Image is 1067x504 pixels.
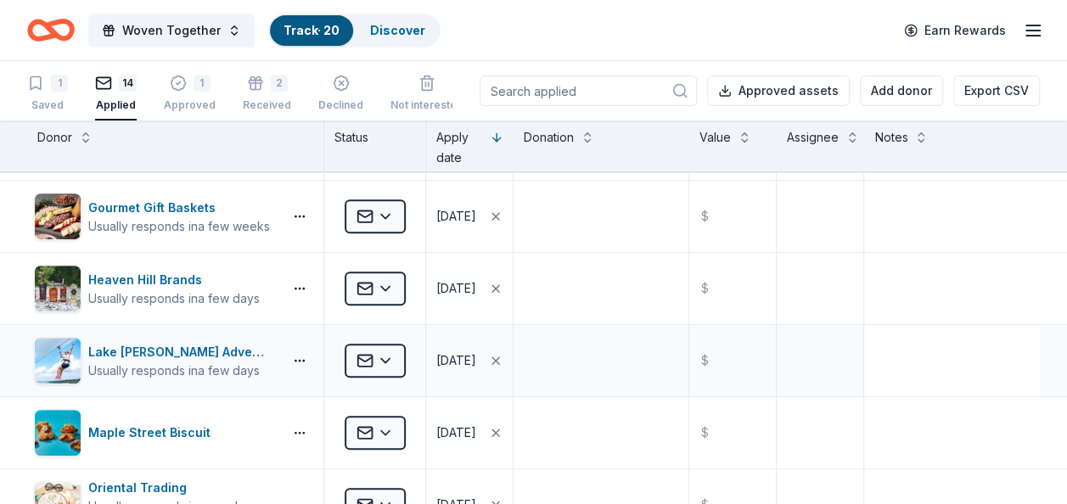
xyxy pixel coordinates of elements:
div: Gourmet Gift Baskets [88,198,270,218]
button: Declined [318,68,363,120]
div: [DATE] [436,206,476,227]
div: Saved [27,98,68,112]
div: Assignee [787,127,839,148]
div: Usually responds in a few days [88,290,260,307]
button: Export CSV [953,76,1040,106]
button: Image for Lake Travis Zipline AdventuresLake [PERSON_NAME] AdventuresUsually responds ina few days [34,337,276,384]
div: Status [324,120,426,171]
button: 1Approved [164,68,216,120]
button: Add donor [860,76,943,106]
button: [DATE] [426,253,513,324]
div: Value [699,127,731,148]
a: Discover [370,23,425,37]
div: Not interested [390,98,463,112]
div: 1 [194,75,211,92]
button: Approved assets [707,76,850,106]
img: Image for Maple Street Biscuit [35,410,81,456]
div: Oriental Trading [88,478,276,498]
div: Lake [PERSON_NAME] Adventures [88,342,276,362]
button: 2Received [243,68,291,120]
div: Declined [318,98,363,112]
a: Home [27,10,75,50]
div: Received [243,98,291,112]
div: Maple Street Biscuit [88,423,217,443]
div: Approved [164,98,216,112]
button: [DATE] [426,181,513,252]
img: Image for Gourmet Gift Baskets [35,193,81,239]
div: Donation [524,127,574,148]
button: Image for Maple Street BiscuitMaple Street Biscuit [34,409,276,456]
button: [DATE] [426,397,513,468]
div: [DATE] [436,423,476,443]
div: Notes [874,127,907,148]
div: 2 [271,75,288,92]
button: 1Saved [27,68,68,120]
a: Track· 20 [284,23,340,37]
span: Woven Together [122,20,221,41]
div: Applied [95,98,137,112]
button: Track· 20Discover [268,14,441,48]
a: Earn Rewards [894,15,1016,46]
div: [DATE] [436,278,476,299]
button: [DATE] [426,325,513,396]
div: Apply date [436,127,483,168]
div: Donor [37,127,72,148]
button: Not interested [390,68,463,120]
div: Usually responds in a few days [88,362,276,379]
button: 14Applied [95,68,137,120]
div: [DATE] [436,350,476,371]
div: Heaven Hill Brands [88,270,260,290]
div: 14 [119,75,137,92]
div: Usually responds in a few weeks [88,218,270,235]
img: Image for Lake Travis Zipline Adventures [35,338,81,384]
button: Woven Together [88,14,255,48]
button: Image for Heaven Hill BrandsHeaven Hill BrandsUsually responds ina few days [34,265,276,312]
div: 1 [51,75,68,92]
input: Search applied [480,76,697,106]
img: Image for Heaven Hill Brands [35,266,81,311]
button: Image for Gourmet Gift BasketsGourmet Gift BasketsUsually responds ina few weeks [34,193,276,240]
